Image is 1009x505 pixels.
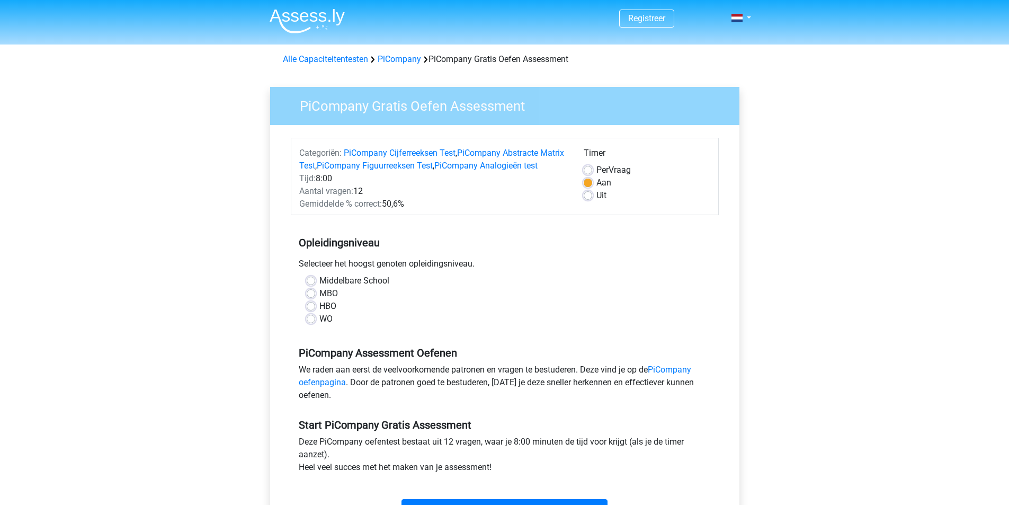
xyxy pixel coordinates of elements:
[596,165,609,175] span: Per
[291,436,719,478] div: Deze PiCompany oefentest bestaat uit 12 vragen, waar je 8:00 minuten de tijd voor krijgt (als je ...
[596,176,611,189] label: Aan
[291,198,576,210] div: 50,6%
[291,364,719,406] div: We raden aan eerst de veelvoorkomende patronen en vragen te bestuderen. Deze vind je op de . Door...
[434,161,538,171] a: PiCompany Analogieën test
[291,172,576,185] div: 8:00
[299,186,353,196] span: Aantal vragen:
[283,54,368,64] a: Alle Capaciteitentesten
[299,199,382,209] span: Gemiddelde % correct:
[596,164,631,176] label: Vraag
[319,313,333,325] label: WO
[299,347,711,359] h5: PiCompany Assessment Oefenen
[291,147,576,172] div: , , ,
[344,148,456,158] a: PiCompany Cijferreeksen Test
[299,148,342,158] span: Categoriën:
[299,232,711,253] h5: Opleidingsniveau
[319,274,389,287] label: Middelbare School
[270,8,345,33] img: Assessly
[596,189,606,202] label: Uit
[291,258,719,274] div: Selecteer het hoogst genoten opleidingsniveau.
[378,54,421,64] a: PiCompany
[319,300,336,313] label: HBO
[628,13,665,23] a: Registreer
[317,161,433,171] a: PiCompany Figuurreeksen Test
[584,147,710,164] div: Timer
[319,287,338,300] label: MBO
[299,419,711,431] h5: Start PiCompany Gratis Assessment
[287,94,731,114] h3: PiCompany Gratis Oefen Assessment
[299,173,316,183] span: Tijd:
[291,185,576,198] div: 12
[279,53,731,66] div: PiCompany Gratis Oefen Assessment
